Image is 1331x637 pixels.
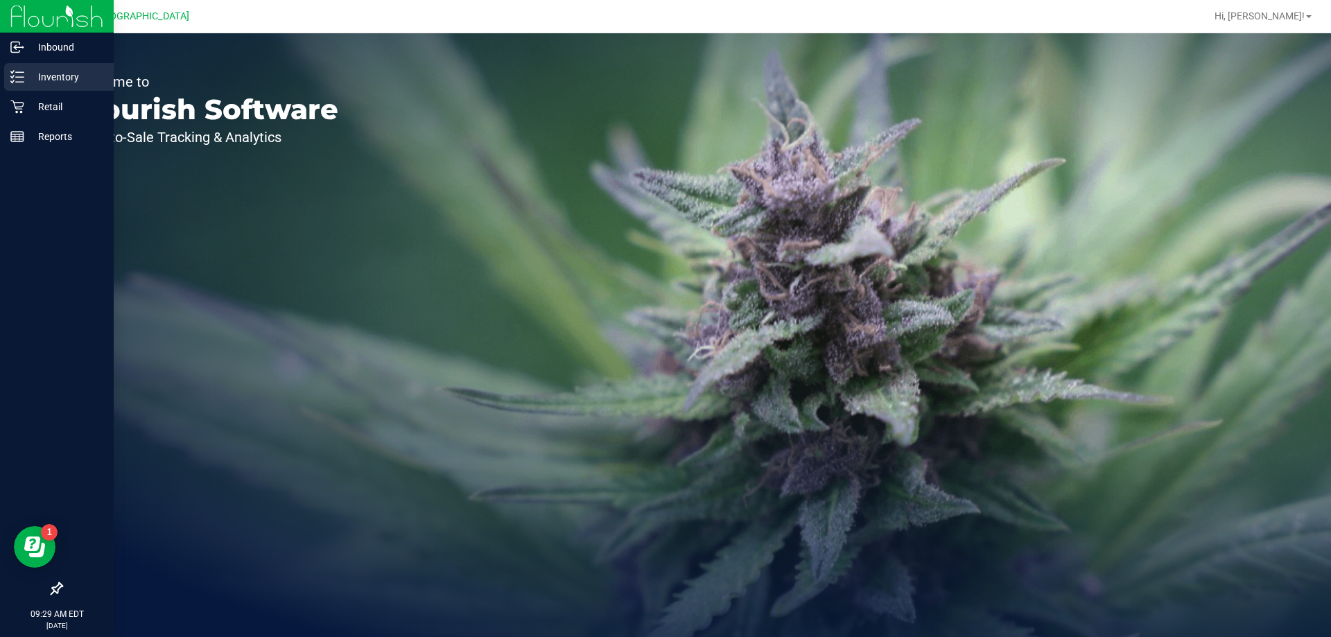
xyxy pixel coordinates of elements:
[10,130,24,143] inline-svg: Reports
[6,608,107,620] p: 09:29 AM EDT
[24,39,107,55] p: Inbound
[24,98,107,115] p: Retail
[94,10,189,22] span: [GEOGRAPHIC_DATA]
[10,40,24,54] inline-svg: Inbound
[24,69,107,85] p: Inventory
[75,96,338,123] p: Flourish Software
[14,526,55,568] iframe: Resource center
[41,524,58,541] iframe: Resource center unread badge
[1215,10,1305,21] span: Hi, [PERSON_NAME]!
[24,128,107,145] p: Reports
[10,70,24,84] inline-svg: Inventory
[6,620,107,631] p: [DATE]
[75,75,338,89] p: Welcome to
[75,130,338,144] p: Seed-to-Sale Tracking & Analytics
[10,100,24,114] inline-svg: Retail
